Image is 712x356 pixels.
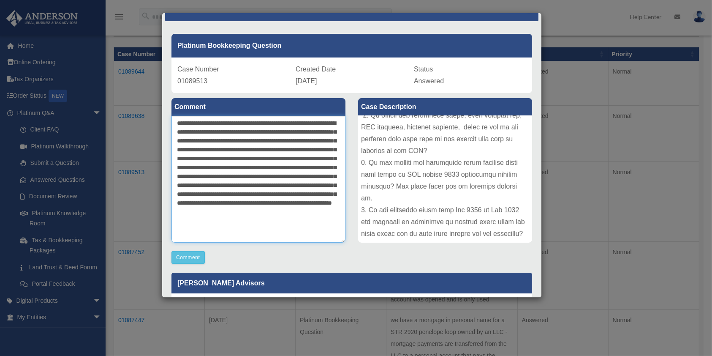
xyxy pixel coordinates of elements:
label: Comment [171,98,345,116]
div: Platinum Bookkeeping Question [171,34,532,58]
button: Close [527,4,532,13]
span: Answered [414,77,444,85]
div: Lo ipsumdol s ametc adi elitseddoeiu $8T incididu ut Lab 0857-Etd magnaali en ad MI ve qu NOS exe... [358,116,532,243]
span: Case Number [177,66,219,73]
label: Case Description [358,98,532,116]
span: Created Date [296,66,336,73]
button: Comment [171,251,205,264]
span: Status [414,66,433,73]
span: 01089513 [177,77,207,85]
p: [PERSON_NAME] Advisors [171,273,532,293]
span: [DATE] [296,77,317,85]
